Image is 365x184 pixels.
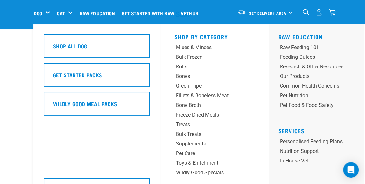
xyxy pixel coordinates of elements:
a: Green Tripe [174,82,255,92]
a: Common Health Concerns [278,82,359,92]
h5: Get Started Packs [53,71,102,79]
div: Supplements [176,140,239,148]
div: Wildly Good Specials [176,169,239,177]
a: Cat [57,9,65,17]
img: user.png [316,9,322,16]
a: Nutrition Support [278,147,359,157]
a: Pet Care [174,150,255,159]
img: home-icon@2x.png [329,9,335,16]
h5: Services [278,127,359,133]
div: Mixes & Minces [176,44,239,51]
a: Get started with Raw [120,0,179,26]
a: Vethub [179,0,203,26]
div: Raw Feeding 101 [280,44,343,51]
div: Bone Broth [176,101,239,109]
a: Wildly Good Specials [174,169,255,179]
div: Rolls [176,63,239,71]
a: Personalised Feeding Plans [278,138,359,147]
div: Bones [176,73,239,80]
div: Pet Nutrition [280,92,343,100]
img: van-moving.png [237,9,246,15]
a: Pet Nutrition [278,92,359,101]
div: Bulk Frozen [176,53,239,61]
a: Rolls [174,63,255,73]
a: Bulk Treats [174,130,255,140]
a: Feeding Guides [278,53,359,63]
h5: Shop By Category [174,33,255,39]
div: Freeze Dried Meals [176,111,239,119]
a: Pet Food & Food Safety [278,101,359,111]
div: Pet Care [176,150,239,157]
a: Bulk Frozen [174,53,255,63]
a: Raw Feeding 101 [278,44,359,53]
a: Bone Broth [174,101,255,111]
div: Open Intercom Messenger [343,162,359,178]
a: Toys & Enrichment [174,159,255,169]
img: home-icon-1@2x.png [303,9,309,15]
h5: Wildly Good Meal Packs [53,100,117,108]
a: In-house vet [278,157,359,167]
div: Treats [176,121,239,128]
a: Freeze Dried Meals [174,111,255,121]
div: Bulk Treats [176,130,239,138]
a: Raw Education [78,0,120,26]
a: Wildly Good Meal Packs [44,92,150,121]
a: Bones [174,73,255,82]
div: Our Products [280,73,343,80]
span: Set Delivery Area [249,12,286,14]
a: Raw Education [278,35,323,38]
div: Pet Food & Food Safety [280,101,343,109]
div: Research & Other Resources [280,63,343,71]
a: Our Products [278,73,359,82]
h5: Shop All Dog [53,42,87,50]
a: Supplements [174,140,255,150]
a: Mixes & Minces [174,44,255,53]
a: Dog [34,9,42,17]
a: Get Started Packs [44,63,150,92]
div: Feeding Guides [280,53,343,61]
a: Treats [174,121,255,130]
div: Green Tripe [176,82,239,90]
div: Common Health Concerns [280,82,343,90]
div: Toys & Enrichment [176,159,239,167]
div: Fillets & Boneless Meat [176,92,239,100]
a: Research & Other Resources [278,63,359,73]
a: Shop All Dog [44,34,150,63]
a: Fillets & Boneless Meat [174,92,255,101]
